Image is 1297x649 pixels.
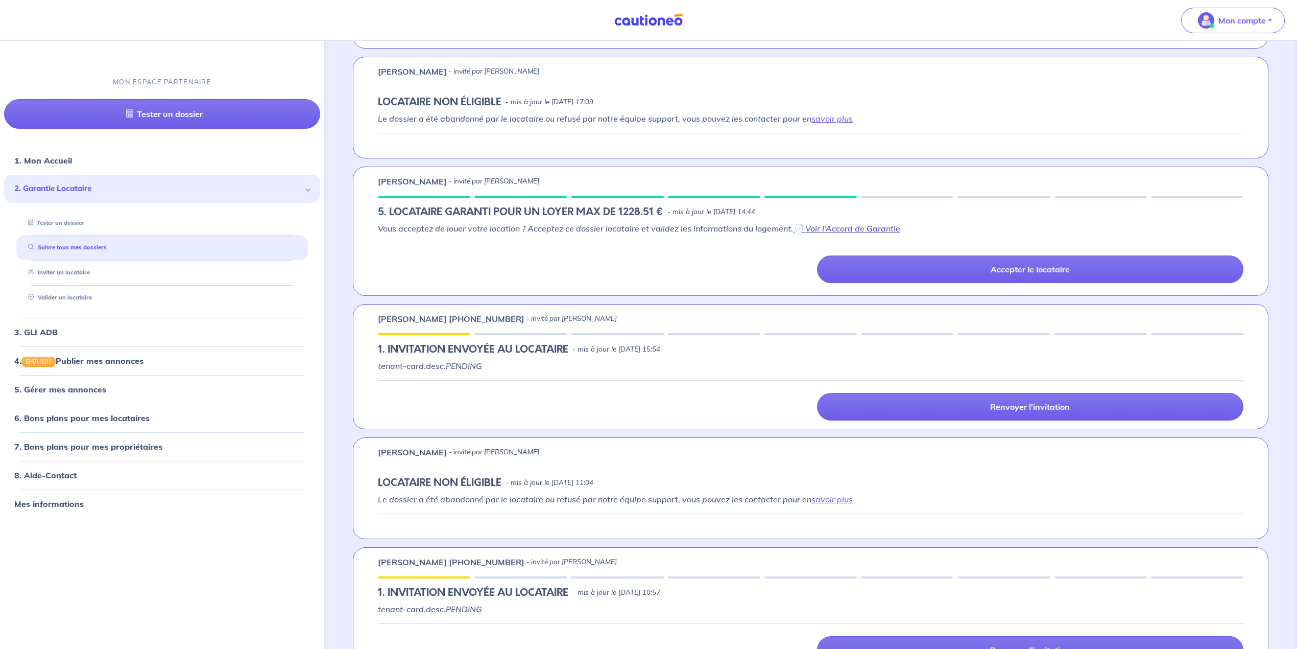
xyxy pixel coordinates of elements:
div: Tester un dossier [16,215,308,231]
p: - invité par [PERSON_NAME] [449,176,539,187]
div: 5. Gérer mes annonces [4,379,320,400]
a: savoir plus [811,494,853,504]
img: illu_account_valid_menu.svg [1198,12,1214,29]
p: - mis à jour le [DATE] 17:09 [506,97,593,107]
div: 1. Mon Accueil [4,150,320,171]
a: 6. Bons plans pour mes locataires [14,413,150,423]
p: [PERSON_NAME] [378,446,447,458]
p: [PERSON_NAME] [378,65,447,78]
a: Valider un locataire [24,294,92,301]
div: Valider un locataire [16,289,308,306]
h5: 1.︎ INVITATION ENVOYÉE AU LOCATAIRE [378,587,568,599]
a: savoir plus [811,113,853,124]
div: Suivre tous mes dossiers [16,239,308,256]
button: illu_account_valid_menu.svgMon compte [1181,8,1285,33]
a: 8. Aide-Contact [14,470,77,480]
div: 4.GRATUITPublier mes annonces [4,351,320,371]
div: 3. GLI ADB [4,322,320,342]
em: Le dossier a été abandonné par le locataire ou refusé par notre équipe support, vous pouvez les c... [378,494,853,504]
a: Tester un dossier [4,99,320,129]
h5: 5. LOCATAIRE GARANTI POUR UN LOYER MAX DE 1228.51 € [378,206,663,218]
p: Mon compte [1218,14,1266,27]
h5: 1.︎ INVITATION ENVOYÉE AU LOCATAIRE [378,343,568,356]
a: Renvoyer l'invitation [817,393,1244,421]
a: Inviter un locataire [24,269,90,276]
div: Inviter un locataire [16,264,308,281]
p: - mis à jour le [DATE] 11:04 [506,478,593,488]
div: state: ARCHIVED, Context: ,NULL-NO-CERTIFICATE [378,96,1243,108]
a: Suivre tous mes dossiers [24,244,107,251]
div: 7. Bons plans pour mes propriétaires [4,436,320,457]
p: - mis à jour le [DATE] 15:54 [572,344,660,355]
p: [PERSON_NAME] [PHONE_NUMBER] [378,313,524,325]
em: Le dossier a été abandonné par le locataire ou refusé par notre équipe support, vous pouvez les c... [378,113,853,124]
p: - invité par [PERSON_NAME] [449,447,539,457]
p: - mis à jour le [DATE] 14:44 [667,207,755,217]
div: state: PENDING, Context: [378,343,1243,356]
a: Tester un dossier [24,219,84,226]
p: tenant-card.desc.PENDING [378,603,1243,615]
p: - invité par [PERSON_NAME] [526,314,617,324]
div: state: PENDING, Context: [378,587,1243,599]
a: Mes informations [14,499,84,509]
span: 2. Garantie Locataire [14,183,302,195]
p: [PERSON_NAME] [378,175,447,188]
p: tenant-card.desc.PENDING [378,360,1243,372]
img: Cautioneo [610,14,687,27]
a: 3. GLI ADB [14,327,58,337]
div: 8. Aide-Contact [4,465,320,485]
a: 📄 Voir l’Accord de Garantie [793,223,900,234]
p: - invité par [PERSON_NAME] [449,66,539,77]
a: Accepter le locataire [817,256,1244,283]
a: 5. Gérer mes annonces [14,384,106,395]
a: 7. Bons plans pour mes propriétaires [14,442,162,452]
p: Accepter le locataire [991,264,1070,274]
p: [PERSON_NAME] [PHONE_NUMBER] [378,556,524,568]
div: Mes informations [4,494,320,514]
div: 2. Garantie Locataire [4,175,320,203]
em: Vous acceptez de louer votre location ? Acceptez ce dossier locataire et validez les informations... [378,223,900,234]
p: Renvoyer l'invitation [990,402,1070,412]
div: state: ARCHIVED, Context: ,NULL-NO-CERTIFICATE [378,477,1243,489]
div: state: RENTER-PROPERTY-IN-PROGRESS, Context: INELIGIBILITY,INELIGIBILITY [378,206,1243,218]
p: - invité par [PERSON_NAME] [526,557,617,567]
div: 6. Bons plans pour mes locataires [4,408,320,428]
a: 4.GRATUITPublier mes annonces [14,356,143,366]
h5: LOCATAIRE NON ÉLIGIBLE [378,96,501,108]
p: - mis à jour le [DATE] 10:57 [572,588,660,598]
h5: LOCATAIRE NON ÉLIGIBLE [378,477,501,489]
a: 1. Mon Accueil [14,155,72,166]
p: MON ESPACE PARTENAIRE [113,77,211,87]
